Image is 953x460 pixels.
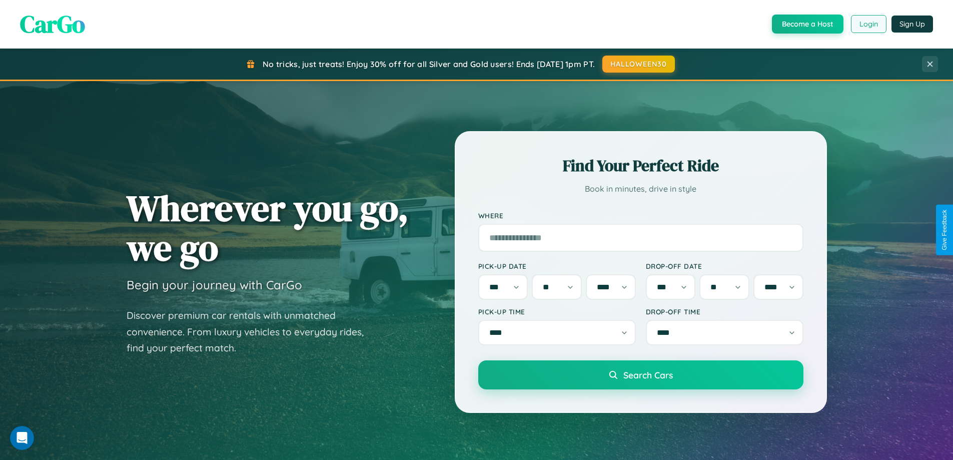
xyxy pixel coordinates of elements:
[263,59,595,69] span: No tricks, just treats! Enjoy 30% off for all Silver and Gold users! Ends [DATE] 1pm PT.
[127,188,409,267] h1: Wherever you go, we go
[478,262,636,270] label: Pick-up Date
[602,56,675,73] button: HALLOWEEN30
[772,15,843,34] button: Become a Host
[127,307,377,356] p: Discover premium car rentals with unmatched convenience. From luxury vehicles to everyday rides, ...
[623,369,673,380] span: Search Cars
[891,16,933,33] button: Sign Up
[851,15,886,33] button: Login
[646,307,803,316] label: Drop-off Time
[478,360,803,389] button: Search Cars
[646,262,803,270] label: Drop-off Date
[478,155,803,177] h2: Find Your Perfect Ride
[127,277,302,292] h3: Begin your journey with CarGo
[478,307,636,316] label: Pick-up Time
[941,210,948,250] div: Give Feedback
[478,182,803,196] p: Book in minutes, drive in style
[478,211,803,220] label: Where
[20,8,85,41] span: CarGo
[10,426,34,450] iframe: Intercom live chat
